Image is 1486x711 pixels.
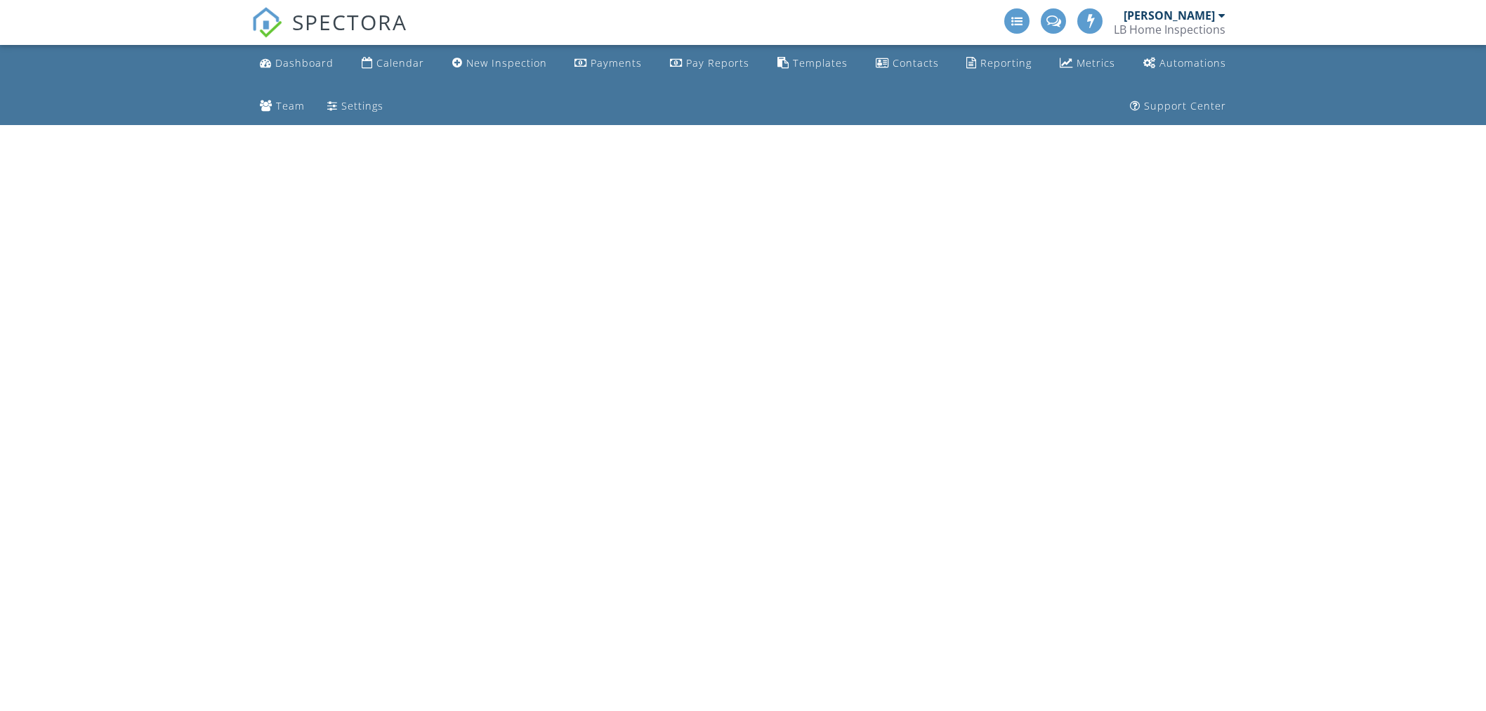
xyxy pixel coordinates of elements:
[276,99,305,112] div: Team
[447,51,553,77] a: New Inspection
[1077,56,1115,70] div: Metrics
[1144,99,1226,112] div: Support Center
[980,56,1032,70] div: Reporting
[356,51,430,77] a: Calendar
[591,56,642,70] div: Payments
[251,7,282,38] img: The Best Home Inspection Software - Spectora
[893,56,939,70] div: Contacts
[569,51,647,77] a: Payments
[1124,93,1232,119] a: Support Center
[466,56,547,70] div: New Inspection
[254,51,339,77] a: Dashboard
[1124,8,1215,22] div: [PERSON_NAME]
[1114,22,1225,37] div: LB Home Inspections
[686,56,749,70] div: Pay Reports
[870,51,945,77] a: Contacts
[664,51,755,77] a: Pay Reports
[793,56,848,70] div: Templates
[292,7,407,37] span: SPECTORA
[376,56,424,70] div: Calendar
[1054,51,1121,77] a: Metrics
[772,51,853,77] a: Templates
[322,93,389,119] a: Settings
[341,99,383,112] div: Settings
[1138,51,1232,77] a: Automations (Advanced)
[251,19,407,48] a: SPECTORA
[275,56,334,70] div: Dashboard
[1159,56,1226,70] div: Automations
[254,93,310,119] a: Team
[961,51,1037,77] a: Reporting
